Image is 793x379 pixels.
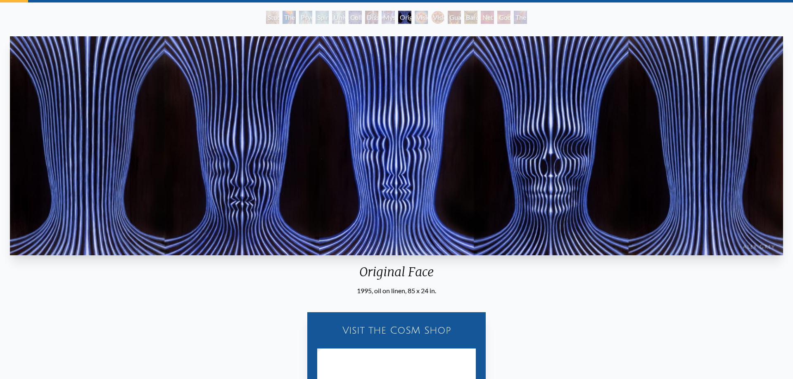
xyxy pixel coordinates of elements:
div: Vision Crystal Tondo [431,11,444,24]
div: The Torch [283,11,296,24]
div: The Great Turn [514,11,527,24]
div: Spiritual Energy System [316,11,329,24]
div: Original Face [7,264,786,286]
div: Guardian of Infinite Vision [448,11,461,24]
img: Original-Face-1995-Alex-Grey-Pentaptych-watermarked.jpg [10,36,783,255]
div: Psychic Energy System [299,11,312,24]
div: 1995, oil on linen, 85 x 24 in. [7,286,786,296]
div: Collective Vision [349,11,362,24]
div: Godself [497,11,510,24]
div: Bardo Being [464,11,477,24]
a: Visit the CoSM Shop [312,317,481,344]
div: Study for the Great Turn [266,11,279,24]
div: Universal Mind Lattice [332,11,345,24]
div: Dissectional Art for Tool's Lateralus CD [365,11,378,24]
div: Vision Crystal [415,11,428,24]
div: Mystic Eye [382,11,395,24]
div: Original Face [398,11,411,24]
div: Net of Being [481,11,494,24]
